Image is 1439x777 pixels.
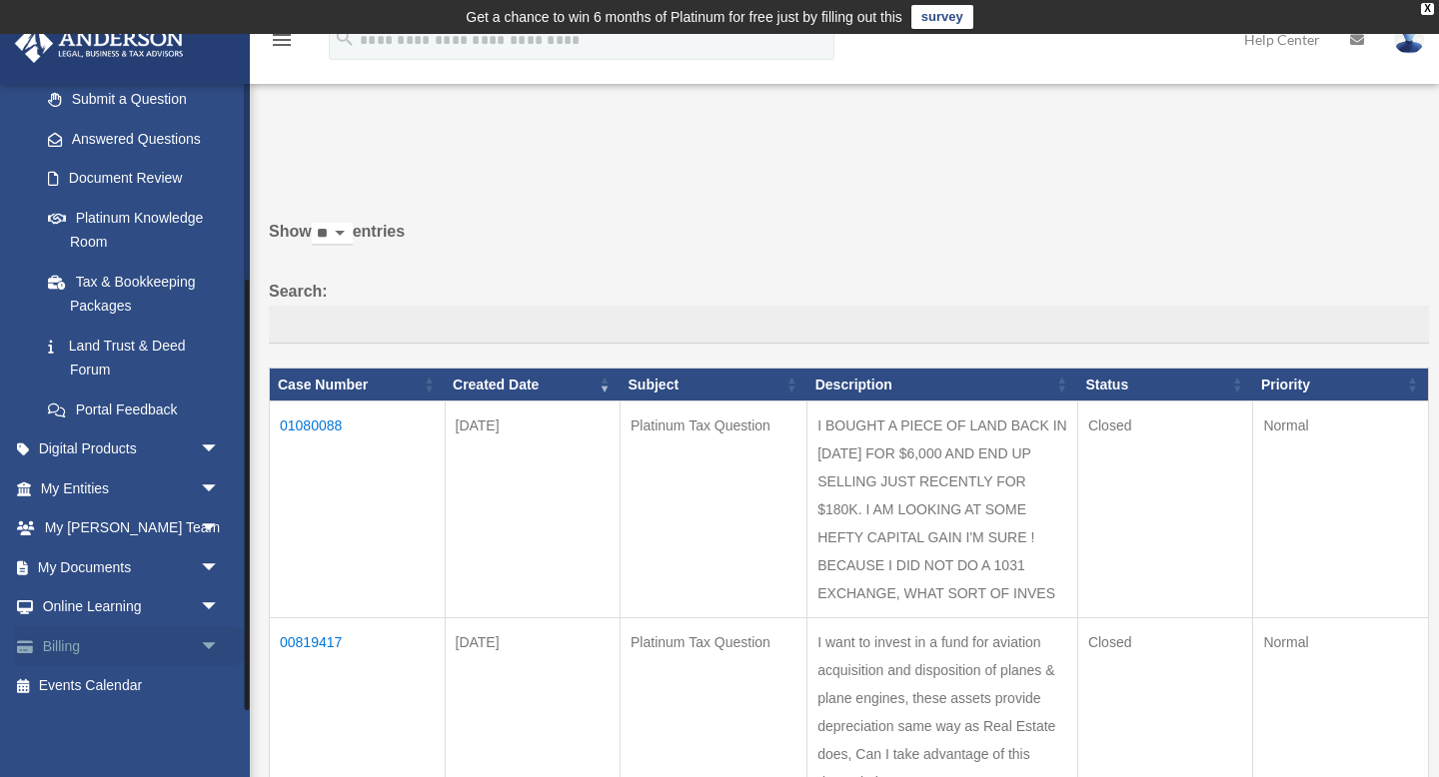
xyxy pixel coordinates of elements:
[270,35,294,52] a: menu
[466,5,902,29] div: Get a chance to win 6 months of Platinum for free just by filling out this
[14,508,250,548] a: My [PERSON_NAME] Teamarrow_drop_down
[28,159,240,199] a: Document Review
[200,468,240,509] span: arrow_drop_down
[28,119,230,159] a: Answered Questions
[1077,401,1253,618] td: Closed
[1077,368,1253,401] th: Status: activate to sort column ascending
[270,28,294,52] i: menu
[1394,25,1424,54] img: User Pic
[269,306,1429,344] input: Search:
[200,508,240,549] span: arrow_drop_down
[28,198,240,262] a: Platinum Knowledge Room
[200,626,240,667] span: arrow_drop_down
[28,326,240,389] a: Land Trust & Deed Forum
[445,368,621,401] th: Created Date: activate to sort column ascending
[28,389,240,429] a: Portal Feedback
[312,223,353,246] select: Showentries
[200,587,240,628] span: arrow_drop_down
[807,368,1078,401] th: Description: activate to sort column ascending
[28,80,240,120] a: Submit a Question
[1253,401,1429,618] td: Normal
[270,401,446,618] td: 01080088
[14,468,250,508] a: My Entitiesarrow_drop_down
[1421,3,1434,15] div: close
[14,626,250,666] a: Billingarrow_drop_down
[1253,368,1429,401] th: Priority: activate to sort column ascending
[621,368,807,401] th: Subject: activate to sort column ascending
[14,587,250,627] a: Online Learningarrow_drop_down
[621,401,807,618] td: Platinum Tax Question
[270,368,446,401] th: Case Number: activate to sort column ascending
[9,24,190,63] img: Anderson Advisors Platinum Portal
[807,401,1078,618] td: I BOUGHT A PIECE OF LAND BACK IN [DATE] FOR $6,000 AND END UP SELLING JUST RECENTLY FOR $180K. I ...
[14,429,250,469] a: Digital Productsarrow_drop_down
[269,218,1429,266] label: Show entries
[28,262,240,326] a: Tax & Bookkeeping Packages
[334,27,356,49] i: search
[14,547,250,587] a: My Documentsarrow_drop_down
[445,401,621,618] td: [DATE]
[14,666,250,706] a: Events Calendar
[911,5,973,29] a: survey
[269,278,1429,344] label: Search:
[200,547,240,588] span: arrow_drop_down
[200,429,240,470] span: arrow_drop_down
